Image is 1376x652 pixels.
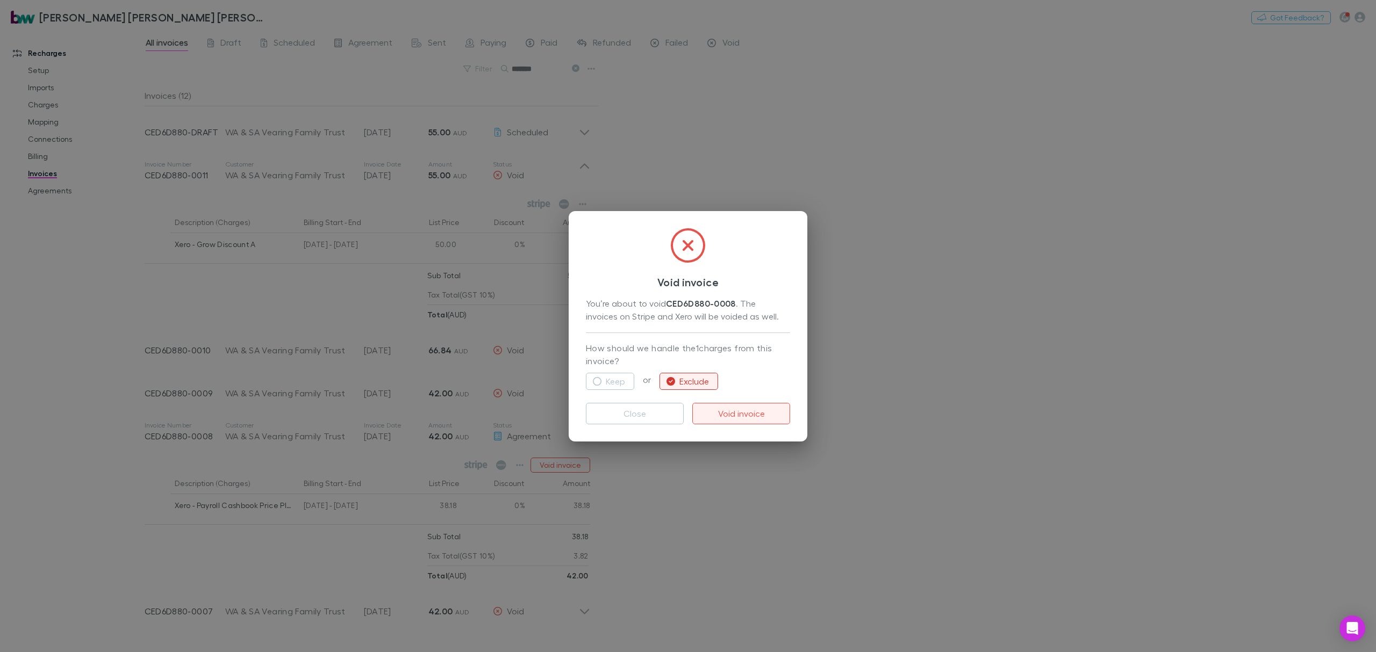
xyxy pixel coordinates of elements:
div: Open Intercom Messenger [1339,615,1365,641]
p: How should we handle the 1 charges from this invoice? [586,342,790,368]
button: Exclude [660,373,718,390]
span: or [634,374,660,385]
div: You’re about to void . The invoices on Stripe and Xero will be voided as well. [586,297,790,324]
button: Close [586,403,684,424]
button: Void invoice [692,403,790,424]
button: Keep [586,373,634,390]
strong: CED6D880-0008 [666,298,736,309]
h3: Void invoice [586,276,790,288]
